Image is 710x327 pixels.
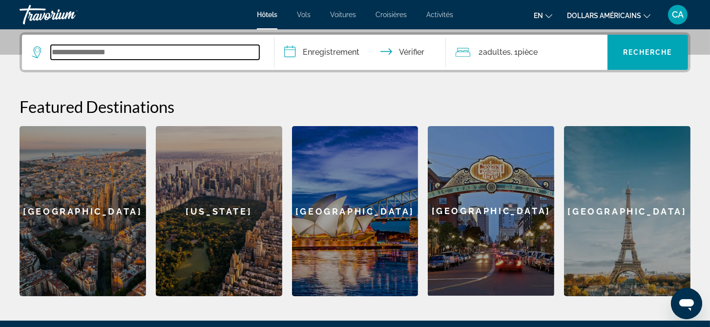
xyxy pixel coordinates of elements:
font: Recherche [623,48,672,56]
a: Travorium [20,2,117,27]
a: [GEOGRAPHIC_DATA] [428,126,554,296]
font: adultes [483,47,511,57]
a: Hôtels [257,11,277,19]
font: en [534,12,543,20]
iframe: Bouton de lancement de la fenêtre de messagerie [671,288,702,319]
a: [US_STATE] [156,126,282,296]
h2: Featured Destinations [20,97,690,116]
button: Menu utilisateur [665,4,690,25]
font: pièce [518,47,538,57]
button: Changer de langue [534,8,552,22]
font: dollars américains [567,12,641,20]
a: Voitures [330,11,356,19]
font: , 1 [511,47,518,57]
button: Voyageurs : 2 adultes, 0 enfants [446,35,607,70]
a: Croisières [376,11,407,19]
button: Dates d'arrivée et de départ [274,35,446,70]
a: [GEOGRAPHIC_DATA] [564,126,690,296]
div: Widget de recherche [22,35,688,70]
a: [GEOGRAPHIC_DATA] [20,126,146,296]
a: Vols [297,11,311,19]
a: Activités [426,11,453,19]
button: Changer de devise [567,8,650,22]
a: [GEOGRAPHIC_DATA] [292,126,418,296]
button: Recherche [607,35,689,70]
div: [GEOGRAPHIC_DATA] [428,126,554,296]
font: 2 [479,47,483,57]
font: CA [672,9,684,20]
